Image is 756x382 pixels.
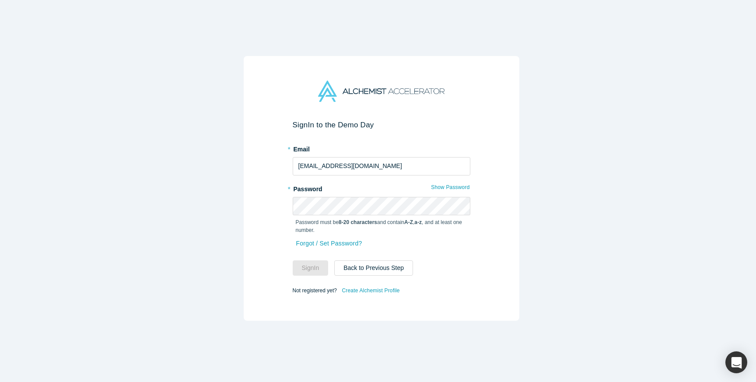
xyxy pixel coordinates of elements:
[318,81,444,102] img: Alchemist Accelerator Logo
[339,219,377,225] strong: 8-20 characters
[293,142,470,154] label: Email
[430,182,470,193] button: Show Password
[414,219,422,225] strong: a-z
[341,285,400,296] a: Create Alchemist Profile
[293,120,470,130] h2: Sign In to the Demo Day
[293,260,329,276] button: SignIn
[334,260,413,276] button: Back to Previous Step
[404,219,413,225] strong: A-Z
[296,236,363,251] a: Forgot / Set Password?
[296,218,467,234] p: Password must be and contain , , and at least one number.
[293,287,337,293] span: Not registered yet?
[293,182,470,194] label: Password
